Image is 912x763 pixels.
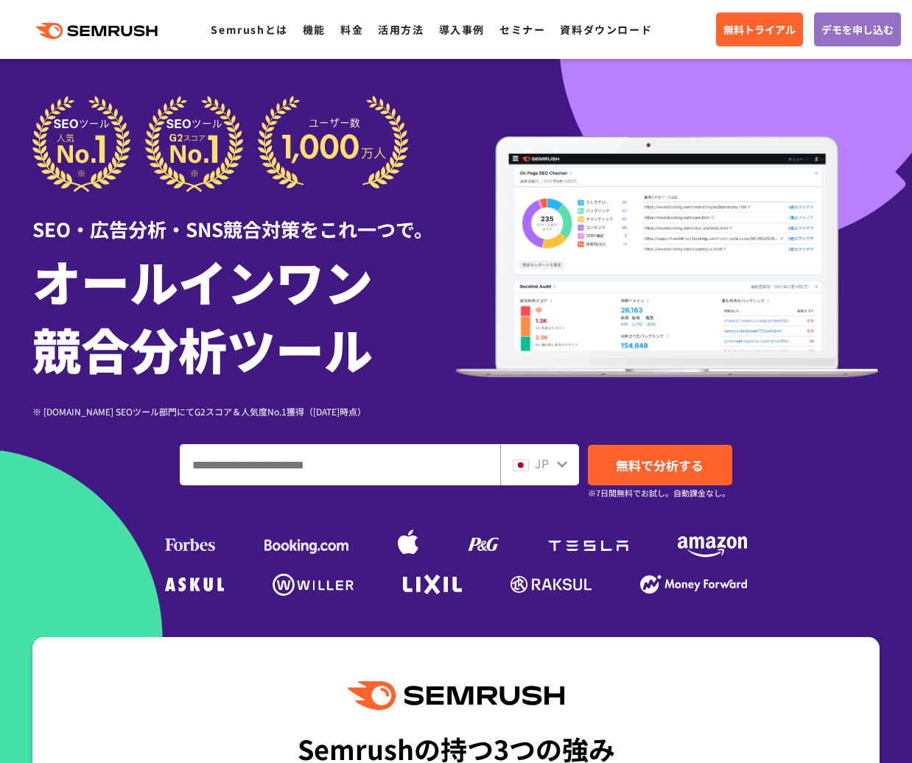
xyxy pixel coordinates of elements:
a: 資料ダウンロード [560,22,652,37]
span: 無料で分析する [616,456,704,474]
img: Semrush [348,681,564,710]
input: ドメイン、キーワードまたはURLを入力してください [180,445,499,485]
a: Semrushとは [211,22,287,37]
h1: オールインワン 競合分析ツール [32,247,456,382]
a: 機能 [303,22,326,37]
a: セミナー [499,22,545,37]
a: デモを申し込む [814,13,901,46]
a: 無料トライアル [716,13,803,46]
span: デモを申し込む [821,21,894,38]
a: 無料で分析する [588,445,732,485]
div: SEO・広告分析・SNS競合対策をこれ一つで。 [32,192,456,243]
span: 無料トライアル [723,21,796,38]
a: 活用方法 [378,22,424,37]
a: 料金 [340,22,363,37]
small: ※7日間無料でお試し。自動課金なし。 [588,486,730,500]
div: ※ [DOMAIN_NAME] SEOツール部門にてG2スコア＆人気度No.1獲得（[DATE]時点） [32,404,456,418]
a: 導入事例 [439,22,485,37]
span: JP [535,454,549,472]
